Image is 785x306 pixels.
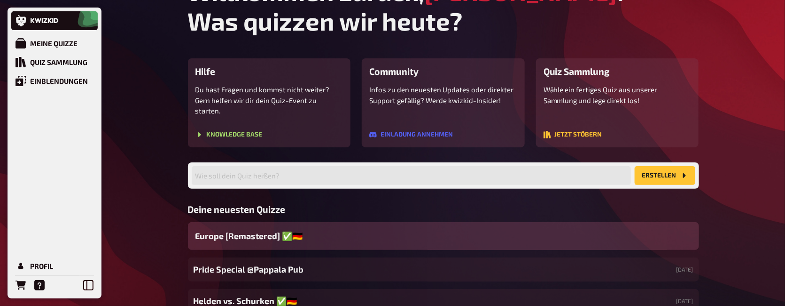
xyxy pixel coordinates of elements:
a: Europe [Remastered] ✅​🇩🇪 [188,222,699,250]
button: Erstellen [635,166,695,185]
div: Meine Quizze [30,39,78,48]
a: Jetzt stöbern [544,131,602,140]
div: Quiz Sammlung [30,58,87,66]
button: Einladung annehmen [369,131,453,138]
h3: Quiz Sammlung [544,66,692,77]
small: [DATE] [676,297,693,305]
p: Infos zu den neuesten Updates oder direkter Support gefällig? Werde kwizkid-Insider! [369,84,517,105]
a: Einladung annehmen [369,131,453,140]
p: Du hast Fragen und kommst nicht weiter? Gern helfen wir dir dein Quiz-Event zu starten. [195,84,343,116]
a: Meine Quizze [11,34,98,53]
input: Wie soll dein Quiz heißen? [192,166,631,185]
h3: Community [369,66,517,77]
div: Profil [30,262,53,270]
a: Bestellungen [11,276,30,295]
span: Europe [Remastered] ✅​🇩🇪 [195,230,303,242]
small: [DATE] [676,266,693,274]
p: Wähle ein fertiges Quiz aus unserer Sammlung und lege direkt los! [544,84,692,105]
h3: Deine neuesten Quizze [188,204,699,215]
button: Knowledge Base [195,131,263,138]
a: Quiz Sammlung [11,53,98,72]
a: Knowledge Base [195,131,263,140]
a: Hilfe [30,276,49,295]
h3: Hilfe [195,66,343,77]
a: Profil [11,257,98,275]
button: Jetzt stöbern [544,131,602,138]
a: Einblendungen [11,72,98,90]
span: Pride Special @Pappala Pub [194,263,304,276]
div: Einblendungen [30,77,88,85]
a: Pride Special @Pappala Pub[DATE] [188,258,699,282]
